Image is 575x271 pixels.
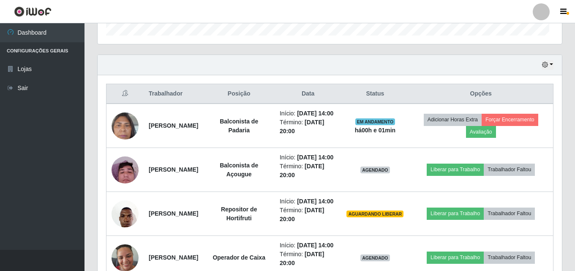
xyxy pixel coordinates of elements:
strong: Repositor de Hortifruti [221,206,257,222]
li: Término: [280,206,337,224]
li: Início: [280,197,337,206]
li: Início: [280,153,337,162]
button: Trabalhador Faltou [484,208,535,219]
strong: [PERSON_NAME] [149,254,198,261]
th: Opções [409,84,553,104]
span: EM ANDAMENTO [355,118,395,125]
strong: há 00 h e 01 min [355,127,396,134]
th: Trabalhador [144,84,203,104]
img: 1748283755662.jpeg [112,152,139,188]
time: [DATE] 14:00 [297,110,333,117]
span: AGUARDANDO LIBERAR [346,211,403,217]
th: Data [275,84,342,104]
time: [DATE] 14:00 [297,242,333,249]
button: Forçar Encerramento [482,114,538,126]
button: Trabalhador Faltou [484,164,535,175]
strong: Balconista de Padaria [220,118,258,134]
th: Posição [203,84,274,104]
strong: [PERSON_NAME] [149,122,198,129]
strong: Operador de Caixa [213,254,265,261]
li: Término: [280,162,337,180]
button: Liberar para Trabalho [427,252,484,263]
img: CoreUI Logo [14,6,52,17]
time: [DATE] 14:00 [297,154,333,161]
strong: [PERSON_NAME] [149,166,198,173]
button: Avaliação [466,126,496,138]
span: AGENDADO [360,255,390,261]
time: [DATE] 14:00 [297,198,333,205]
strong: Balconista de Açougue [220,162,258,178]
strong: [PERSON_NAME] [149,210,198,217]
button: Liberar para Trabalho [427,208,484,219]
img: 1706817877089.jpeg [112,108,139,144]
li: Término: [280,118,337,136]
button: Adicionar Horas Extra [424,114,482,126]
button: Liberar para Trabalho [427,164,484,175]
button: Trabalhador Faltou [484,252,535,263]
li: Início: [280,241,337,250]
span: AGENDADO [360,167,390,173]
img: 1705573707833.jpeg [112,196,139,232]
li: Término: [280,250,337,268]
li: Início: [280,109,337,118]
th: Status [341,84,409,104]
